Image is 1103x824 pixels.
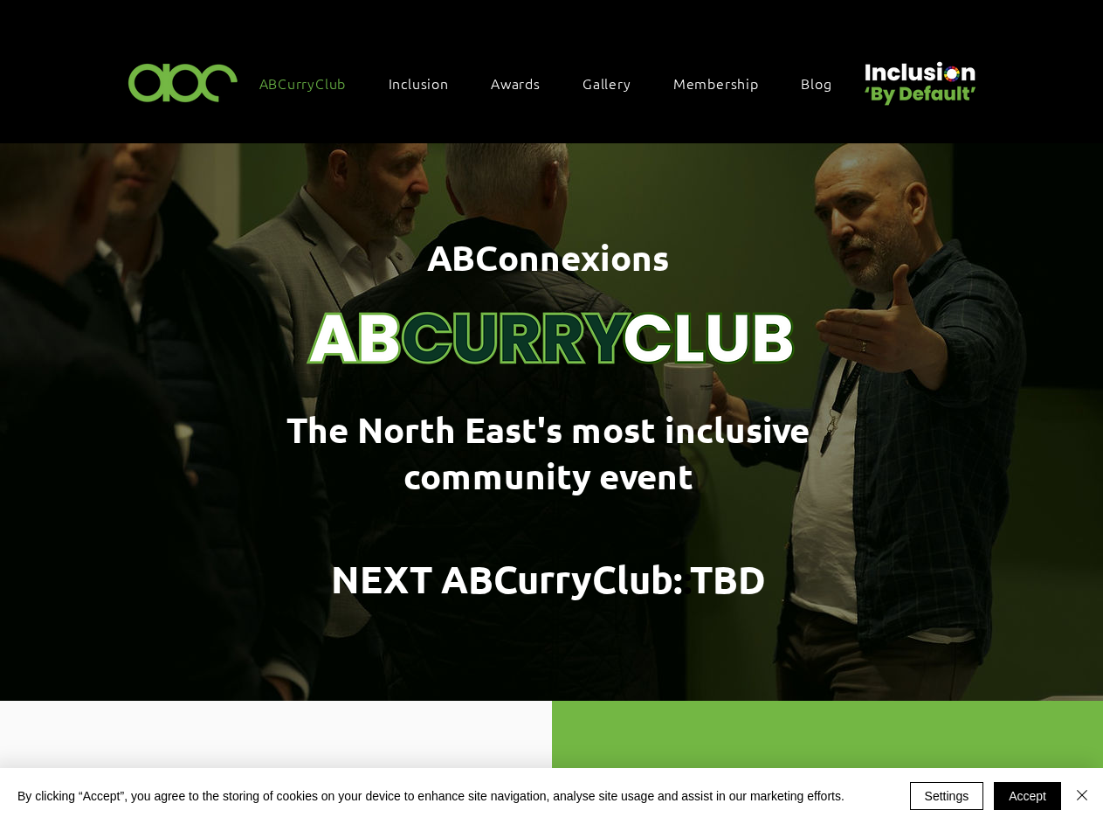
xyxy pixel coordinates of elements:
[380,65,475,101] div: Inclusion
[286,406,810,498] span: The North East's most inclusive community event
[910,782,984,810] button: Settings
[801,73,831,93] span: Blog
[251,65,858,101] nav: Site
[286,553,810,606] h1: :
[858,47,979,107] img: Untitled design (22).png
[482,65,567,101] div: Awards
[290,190,814,386] img: Curry Club Brand (4).png
[665,65,785,101] a: Membership
[259,73,347,93] span: ABCurryClub
[690,555,766,603] span: TBD
[673,73,759,93] span: Membership
[583,73,631,93] span: Gallery
[251,65,373,101] a: ABCurryClub
[1072,785,1093,806] img: Close
[994,782,1061,810] button: Accept
[331,555,683,603] span: NEXT ABCurryClub:
[1072,782,1093,810] button: Close
[792,65,858,101] a: Blog
[491,73,541,93] span: Awards
[574,65,658,101] a: Gallery
[389,73,449,93] span: Inclusion
[17,788,844,804] span: By clicking “Accept”, you agree to the storing of cookies on your device to enhance site navigati...
[123,56,244,107] img: ABC-Logo-Blank-Background-01-01-2.png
